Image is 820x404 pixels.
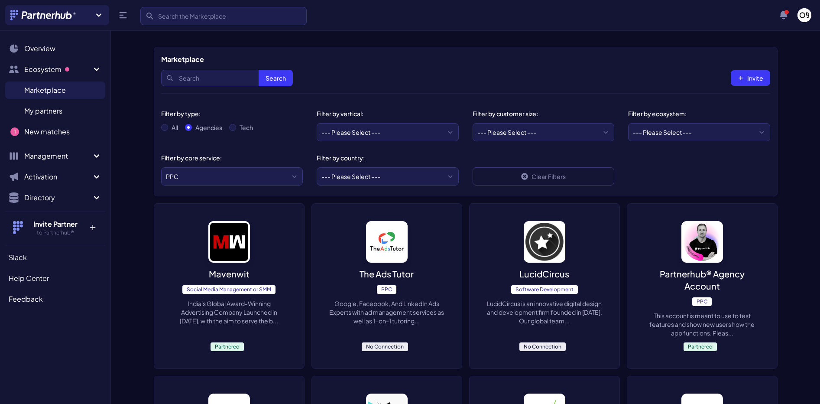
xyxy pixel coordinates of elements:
a: New matches [5,123,105,140]
div: Filter by ecosystem: [628,109,763,118]
a: Clear Filters [473,167,615,186]
div: Filter by customer size: [473,109,608,118]
a: Slack [5,249,105,266]
a: My partners [5,102,105,120]
button: Management [5,147,105,165]
p: LucidCircus [519,268,569,280]
p: Mavenwit [209,268,250,280]
a: image_alt LucidCircusSoftware DevelopmentLucidCircus is an innovative digital design and developm... [469,203,620,369]
span: Directory [24,192,91,203]
p: Google, Facebook, And LinkedIn Ads Experts with ad management services as well as 1-on-1 tutoring... [329,299,444,325]
h4: Invite Partner [27,219,83,229]
img: Partnerhub® Logo [10,10,77,20]
span: No Connection [519,342,566,351]
span: Management [24,151,91,161]
img: image_alt [524,221,565,263]
a: Marketplace [5,81,105,99]
span: Slack [9,252,27,263]
span: My partners [24,106,62,116]
p: India's Global Award-Winning Advertising Company Launched in [DATE], with the aim to serve the b... [172,299,287,325]
span: Help Center [9,273,49,283]
div: Filter by type: [161,109,296,118]
button: Activation [5,168,105,186]
h5: Marketplace [161,54,204,65]
a: Feedback [5,290,105,308]
a: Help Center [5,270,105,287]
span: Ecosystem [24,64,91,75]
p: The Ads Tutor [360,268,414,280]
span: Social Media Management or SMM [182,285,275,294]
span: Feedback [9,294,43,304]
p: Partnerhub® Agency Account [645,268,760,292]
a: image_alt The Ads TutorPPCGoogle, Facebook, And LinkedIn Ads Experts with ad management services ... [311,203,462,369]
input: Search [161,70,293,86]
button: Invite Partner to Partnerhub® + [5,212,105,243]
p: This account is meant to use to test features and show new users how the app functions. Pleas... [645,311,760,337]
button: Directory [5,189,105,206]
span: PPC [377,285,396,294]
span: PPC [692,297,712,306]
a: image_alt Partnerhub® Agency AccountPPCThis account is meant to use to test features and show new... [627,203,778,369]
label: Tech [240,123,253,132]
span: No Connection [362,342,408,351]
button: Search [259,70,293,86]
span: 1 [10,127,19,136]
span: New matches [24,127,70,137]
a: image_alt MavenwitSocial Media Management or SMMIndia's Global Award-Winning Advertising Company ... [154,203,305,369]
button: Ecosystem [5,61,105,78]
img: image_alt [208,221,250,263]
div: Filter by country: [317,153,452,162]
span: Software Development [511,285,578,294]
div: Filter by vertical: [317,109,452,118]
input: Search the Marketplace [140,7,307,25]
p: LucidCircus is an innovative digital design and development firm founded in [DATE]. Our global te... [487,299,602,325]
span: Partnered [684,342,717,351]
span: Activation [24,172,91,182]
img: image_alt [681,221,723,263]
div: Filter by core service: [161,153,296,162]
a: Overview [5,40,105,57]
img: image_alt [366,221,408,263]
img: user photo [797,8,811,22]
span: Marketplace [24,85,66,95]
label: All [172,123,178,132]
label: Agencies [195,123,222,132]
span: Overview [24,43,55,54]
p: + [83,219,102,233]
span: Partnered [211,342,244,351]
h5: to Partnerhub® [27,229,83,236]
button: Invite [731,70,770,86]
